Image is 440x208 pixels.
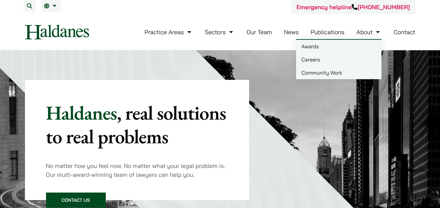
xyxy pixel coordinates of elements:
a: Awards [296,40,382,53]
a: EN [44,3,58,9]
p: No matter how you feel now. No matter what your legal problem is. Our multi-award-winning team of... [46,161,228,179]
a: Practice Areas [145,28,193,36]
p: Haldanes [46,101,228,148]
mark: , real solutions to real problems [46,100,226,149]
img: Logo of Haldanes [25,25,89,39]
a: News [284,28,299,36]
a: Emergency helpline[PHONE_NUMBER] [296,3,410,11]
a: Contact [394,28,415,36]
a: Careers [296,53,382,66]
a: Community Work [296,66,382,79]
a: Our Team [246,28,272,36]
a: Sectors [205,28,234,36]
a: Publications [311,28,345,36]
a: Contact Us [46,193,106,208]
a: About [357,28,382,36]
